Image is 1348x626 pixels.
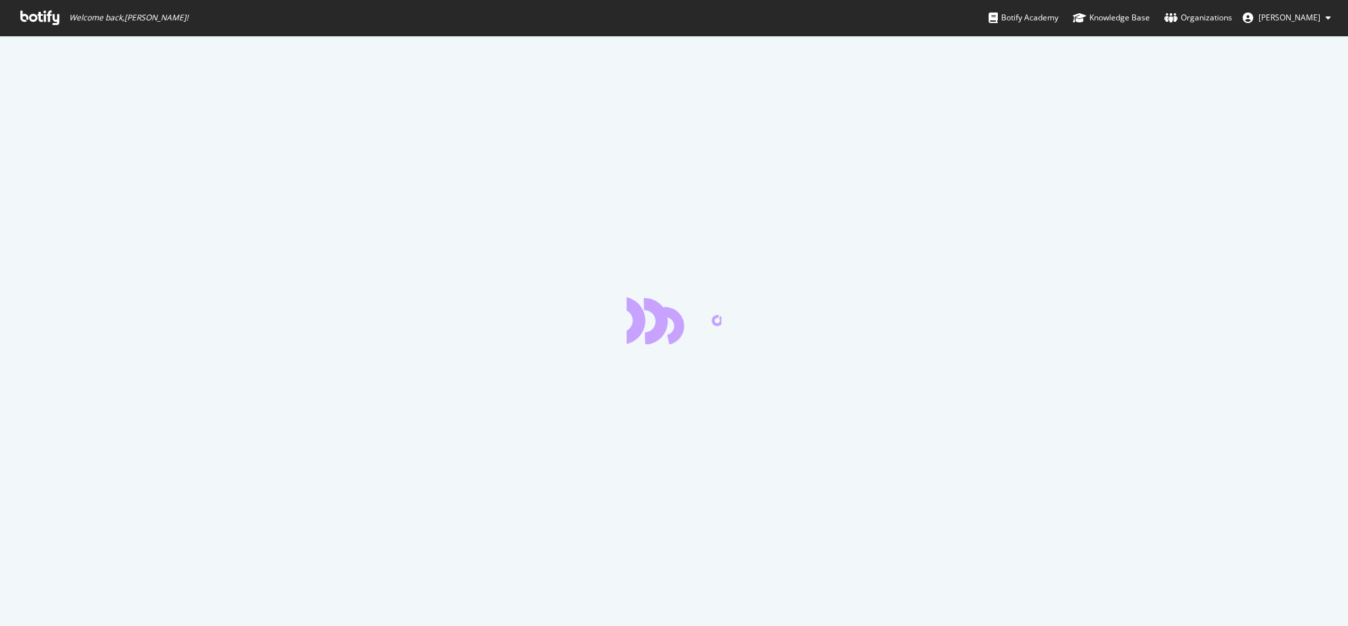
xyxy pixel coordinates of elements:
div: Botify Academy [989,11,1058,24]
div: Knowledge Base [1073,11,1150,24]
button: [PERSON_NAME] [1232,7,1341,28]
span: Tamara Quiñones [1258,12,1320,23]
div: animation [627,297,721,344]
div: Organizations [1164,11,1232,24]
span: Welcome back, [PERSON_NAME] ! [69,13,188,23]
